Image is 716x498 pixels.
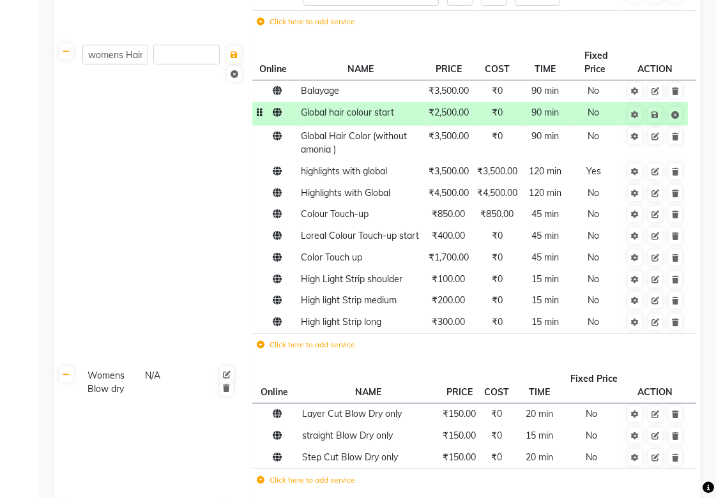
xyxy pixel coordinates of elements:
span: 15 min [532,294,560,306]
span: No [588,252,599,263]
th: Online [252,45,296,80]
span: ₹150.00 [443,451,476,463]
span: Yes [586,165,601,177]
div: N/A [144,368,200,397]
span: 90 min [532,107,560,118]
span: No [588,294,599,306]
span: ₹3,500.00 [429,130,469,142]
span: Balayage [301,85,339,96]
th: PRICE [425,45,473,80]
span: No [588,85,599,96]
span: ₹3,500.00 [429,165,469,177]
span: No [586,430,597,441]
span: ₹0 [491,408,502,419]
span: ₹0 [492,294,503,306]
span: No [588,187,599,199]
span: 20 min [526,451,553,463]
span: 15 min [526,430,553,441]
span: Color Touch up [301,252,362,263]
span: ₹0 [492,130,503,142]
span: Loreal Colour Touch-up start [301,230,419,241]
th: NAME [296,45,424,80]
span: No [588,130,599,142]
th: Online [252,368,298,403]
span: ₹4,500.00 [429,187,469,199]
span: 90 min [532,130,560,142]
label: Click here to add service [257,339,355,351]
span: ₹0 [491,430,502,441]
span: High Light Strip shoulder [301,273,402,285]
div: Womens Blow dry [82,368,139,397]
span: 120 min [529,165,562,177]
span: 120 min [529,187,562,199]
span: ₹150.00 [443,408,476,419]
span: 90 min [532,85,560,96]
span: High light Strip medium [301,294,397,306]
span: No [588,208,599,220]
span: Colour Touch-up [301,208,369,220]
span: No [588,107,599,118]
th: ACTION [623,45,688,80]
span: Layer Cut Blow Dry only [302,408,402,419]
span: ₹300.00 [432,316,466,328]
span: No [588,316,599,328]
span: High light Strip long [301,316,381,328]
label: Click here to add service [257,16,355,27]
span: ₹0 [492,273,503,285]
th: COST [473,45,521,80]
span: No [586,408,597,419]
span: Global Hair Color (without amonia ) [301,130,407,155]
th: TIME [514,368,566,403]
span: ₹3,500.00 [477,165,517,177]
th: NAME [298,368,439,403]
span: ₹3,500.00 [429,85,469,96]
span: No [586,451,597,463]
span: ₹400.00 [432,230,466,241]
span: ₹0 [492,85,503,96]
span: ₹2,500.00 [429,107,469,118]
span: ₹0 [492,107,503,118]
span: ₹100.00 [432,273,466,285]
span: 45 min [532,230,560,241]
th: TIME [521,45,570,80]
span: ₹850.00 [480,208,514,220]
span: ₹850.00 [432,208,466,220]
th: PRICE [439,368,480,403]
span: ₹4,500.00 [477,187,517,199]
span: Global hair colour start [301,107,394,118]
th: ACTION [623,368,688,403]
th: Fixed Price [565,368,623,403]
span: Highlights with Global [301,187,390,199]
span: highlights with global [301,165,387,177]
span: ₹0 [492,316,503,328]
span: ₹0 [491,451,502,463]
span: Step Cut Blow Dry only [302,451,398,463]
span: ₹150.00 [443,430,476,441]
span: 45 min [532,252,560,263]
span: straight Blow Dry only [302,430,393,441]
th: Fixed Price [570,45,623,80]
th: COST [480,368,514,403]
span: 20 min [526,408,553,419]
span: 15 min [532,316,560,328]
span: ₹0 [492,230,503,241]
span: 15 min [532,273,560,285]
span: ₹0 [492,252,503,263]
span: No [588,273,599,285]
span: No [588,230,599,241]
span: ₹200.00 [432,294,466,306]
label: Click here to add service [257,474,355,486]
span: 45 min [532,208,560,220]
span: ₹1,700.00 [429,252,469,263]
